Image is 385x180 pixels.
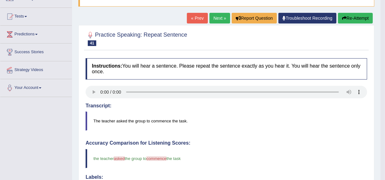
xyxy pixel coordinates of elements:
[88,40,96,46] span: 41
[209,13,230,23] a: Next »
[146,156,166,161] span: commence
[86,103,367,109] h4: Transcript:
[187,13,208,23] a: « Prev
[166,156,181,161] span: the task
[86,140,367,146] h4: Accuracy Comparison for Listening Scores:
[86,111,367,131] blockquote: The teacher asked the group to commence the task.
[86,174,367,180] h4: Labels:
[0,8,72,23] a: Tests
[114,156,125,161] span: asked
[278,13,336,23] a: Troubleshoot Recording
[0,44,72,59] a: Success Stories
[86,58,367,79] h4: You will hear a sentence. Please repeat the sentence exactly as you hear it. You will hear the se...
[86,30,187,46] h2: Practice Speaking: Repeat Sentence
[92,63,122,69] b: Instructions:
[93,156,114,161] span: the teacher
[0,79,72,95] a: Your Account
[0,61,72,77] a: Strategy Videos
[338,13,373,23] button: Re-Attempt
[125,156,146,161] span: the group to
[0,26,72,41] a: Predictions
[232,13,277,23] button: Report Question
